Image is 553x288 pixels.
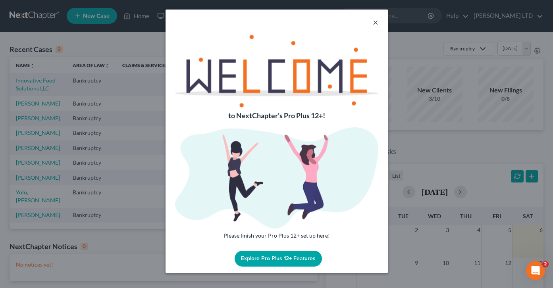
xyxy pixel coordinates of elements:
[175,127,378,228] img: welcome-image-a26b3a25d675c260772de98b9467ebac63c13b2f3984d8371938e0f217e76b47.png
[235,251,322,267] button: Explore Pro Plus 12+ Features
[373,17,378,27] button: ×
[175,35,378,108] img: welcome-text-e93f4f82ca6d878d2ad9a3ded85473c796df44e9f91f246eb1f7c07e4ed40195.png
[175,111,378,121] p: to NextChapter's Pro Plus 12+!
[175,232,378,240] p: Please finish your Pro Plus 12+ set up here!
[526,261,545,280] iframe: Intercom live chat
[542,261,549,267] span: 2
